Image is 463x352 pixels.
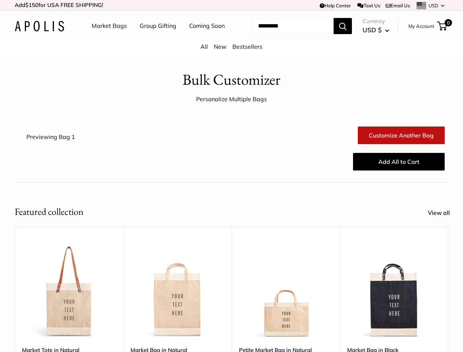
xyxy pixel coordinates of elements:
a: description_Make it yours with custom printed text.description_The Original Market bag in its 4 n... [22,245,116,338]
a: Customize Another Bag [358,126,445,144]
input: Search... [252,18,334,34]
span: USD $ [363,26,382,34]
a: Group Gifting [140,21,176,32]
a: Email Us [386,3,410,8]
div: Personalize Multiple Bags [196,94,267,105]
a: Market Bag in BlackMarket Bag in Black [347,245,441,338]
a: View all [428,208,458,219]
a: Text Us [357,3,380,8]
button: Add All to Cart [353,153,445,170]
a: Help Center [320,3,351,8]
a: Market Bag in NaturalMarket Bag in Natural [131,245,224,338]
a: Coming Soon [189,21,225,32]
a: 0 [438,22,447,30]
img: Apolis [15,21,64,32]
span: Currency [363,16,389,26]
span: 0 [445,19,452,26]
a: My Account [408,22,434,30]
a: Petite Market Bag in Naturaldescription_Effortless style that elevates every moment [239,245,333,338]
img: Market Bag in Natural [131,245,224,338]
h2: Featured collection [15,205,84,219]
span: USD [429,3,438,8]
img: description_Make it yours with custom printed text. [22,245,116,338]
h1: Bulk Customizer [183,69,280,91]
img: Petite Market Bag in Natural [239,245,333,338]
a: New [214,43,227,50]
img: Market Bag in Black [347,245,441,338]
button: USD $ [363,24,389,36]
a: Bestsellers [232,43,262,50]
span: $150 [25,1,38,8]
span: Previewing Bag 1 [26,133,75,140]
button: Search [334,18,352,34]
a: Market Bags [92,21,127,32]
a: All [201,43,208,50]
